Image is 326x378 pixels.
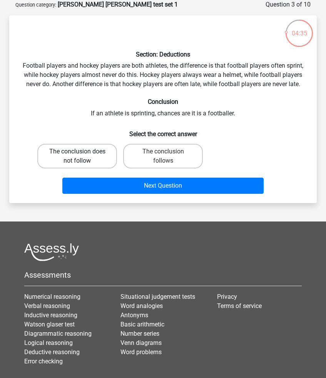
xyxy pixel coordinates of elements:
img: Assessly logo [24,243,79,261]
a: Number series [120,330,159,337]
label: The conclusion follows [123,144,203,168]
h6: Select the correct answer [22,124,304,138]
a: Error checking [24,358,63,365]
div: Football players and hockey players are both athletes, the difference is that football players of... [12,22,314,197]
h6: Conclusion [22,98,304,105]
a: Inductive reasoning [24,311,77,319]
a: Terms of service [217,302,262,310]
button: Next Question [62,178,263,194]
a: Basic arithmetic [120,321,164,328]
a: Situational judgement tests [120,293,195,300]
a: Word analogies [120,302,163,310]
a: Verbal reasoning [24,302,70,310]
a: Logical reasoning [24,339,73,346]
a: Antonyms [120,311,148,319]
a: Privacy [217,293,237,300]
a: Deductive reasoning [24,348,80,356]
a: Diagrammatic reasoning [24,330,92,337]
a: Numerical reasoning [24,293,80,300]
label: The conclusion does not follow [37,144,117,168]
div: 04:35 [285,19,314,38]
h6: Section: Deductions [22,51,304,58]
h5: Assessments [24,270,302,280]
a: Venn diagrams [120,339,162,346]
a: Word problems [120,348,162,356]
small: Question category: [15,2,56,8]
a: Watson glaser test [24,321,75,328]
strong: [PERSON_NAME] [PERSON_NAME] test set 1 [58,1,178,8]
